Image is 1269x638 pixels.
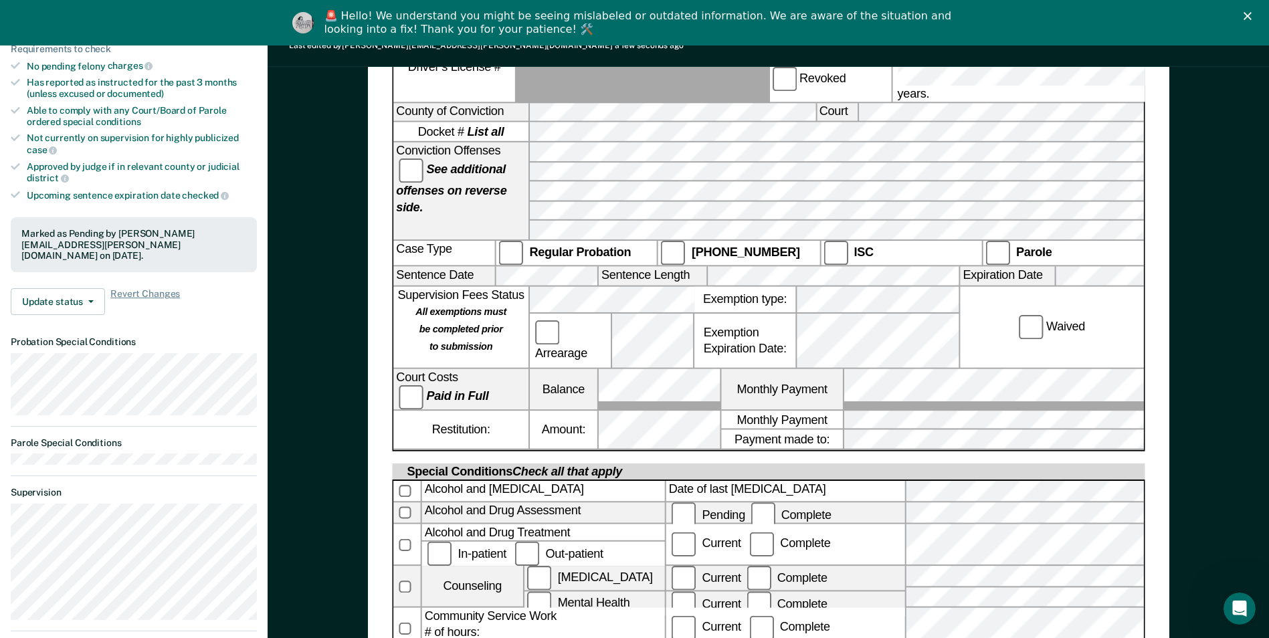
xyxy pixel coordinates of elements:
[668,570,743,584] label: Current
[512,465,622,478] span: Check all that apply
[1016,314,1088,338] label: Waived
[985,241,1009,265] input: Parole
[393,142,528,239] div: Conviction Offenses
[744,570,830,584] label: Complete
[11,437,257,449] dt: Parole Special Conditions
[27,144,57,155] span: case
[747,621,833,634] div: Complete
[692,245,800,259] strong: [PHONE_NUMBER]
[393,286,528,367] div: Supervision Fees Status
[21,228,246,261] div: Marked as Pending by [PERSON_NAME][EMAIL_ADDRESS][PERSON_NAME][DOMAIN_NAME] on [DATE].
[721,411,843,429] label: Monthly Payment
[393,267,494,285] label: Sentence Date
[668,537,743,550] label: Current
[426,389,488,403] strong: Paid in Full
[524,592,665,616] label: Mental Health
[424,546,512,560] label: In-patient
[421,566,522,607] div: Counseling
[666,481,904,501] label: Date of last [MEDICAL_DATA]
[772,68,796,92] input: Revoked
[694,286,795,312] label: Exemption type:
[27,60,257,72] div: No pending felony
[11,43,257,55] div: Requirements to check
[854,245,873,259] strong: ISC
[512,546,605,560] label: Out-patient
[421,524,664,540] div: Alcohol and Drug Treatment
[671,592,695,616] input: Current
[671,503,695,527] input: Pending
[427,542,451,566] input: In-patient
[27,105,257,128] div: Able to comply with any Court/Board of Parole ordered special
[292,12,314,33] img: Profile image for Kim
[671,566,695,590] input: Current
[393,103,528,121] label: County of Conviction
[108,60,153,71] span: charges
[182,190,229,201] span: checked
[769,68,891,102] label: Revoked
[415,305,506,352] strong: All exemptions must be completed prior to submission
[751,503,775,527] input: Complete
[1224,593,1256,625] iframe: Intercom live chat
[417,124,504,140] span: Docket #
[1019,314,1043,338] input: Waived
[721,430,843,449] label: Payment made to:
[27,173,69,183] span: district
[11,487,257,498] dt: Supervision
[524,566,665,590] label: [MEDICAL_DATA]
[27,77,257,100] div: Has reported as instructed for the past 3 months (unless excused or
[514,542,539,566] input: Out-patient
[721,368,843,409] label: Monthly Payment
[661,241,685,265] input: [PHONE_NUMBER]
[27,189,257,201] div: Upcoming sentence expiration date
[960,267,1054,285] label: Expiration Date
[823,241,847,265] input: ISC
[668,597,743,610] label: Current
[527,592,551,616] input: Mental Health
[107,88,163,99] span: documented)
[530,368,597,409] label: Balance
[747,592,771,616] input: Complete
[668,508,747,521] label: Pending
[27,161,257,184] div: Approved by judge if in relevant county or judicial
[530,411,597,449] label: Amount:
[393,241,494,265] div: Case Type
[404,463,625,480] div: Special Conditions
[11,336,257,348] dt: Probation Special Conditions
[668,621,743,634] label: Current
[749,532,773,556] input: Complete
[393,411,528,449] div: Restitution:
[96,116,141,127] span: conditions
[421,481,664,501] div: Alcohol and [MEDICAL_DATA]
[1016,245,1052,259] strong: Parole
[694,314,795,368] div: Exemption Expiration Date:
[467,125,504,138] strong: List all
[498,241,522,265] input: Regular Probation
[671,532,695,556] input: Current
[1244,12,1257,20] div: Close
[399,385,423,409] input: Paid in Full
[599,267,706,285] label: Sentence Length
[393,368,528,409] div: Court Costs
[615,41,684,50] span: a few seconds ago
[816,103,857,121] label: Court
[27,132,257,155] div: Not currently on supervision for highly publicized
[535,320,559,344] input: Arrearage
[324,9,956,36] div: 🚨 Hello! We understand you might be seeing mislabeled or outdated information. We are aware of th...
[110,288,180,315] span: Revert Changes
[744,597,830,610] label: Complete
[421,503,664,523] div: Alcohol and Drug Assessment
[747,537,833,550] label: Complete
[527,566,551,590] input: [MEDICAL_DATA]
[748,508,834,521] label: Complete
[396,163,506,214] strong: See additional offenses on reverse side.
[747,566,771,590] input: Complete
[532,320,608,361] label: Arrearage
[529,245,631,259] strong: Regular Probation
[11,288,105,315] button: Update status
[399,158,423,183] input: See additional offenses on reverse side.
